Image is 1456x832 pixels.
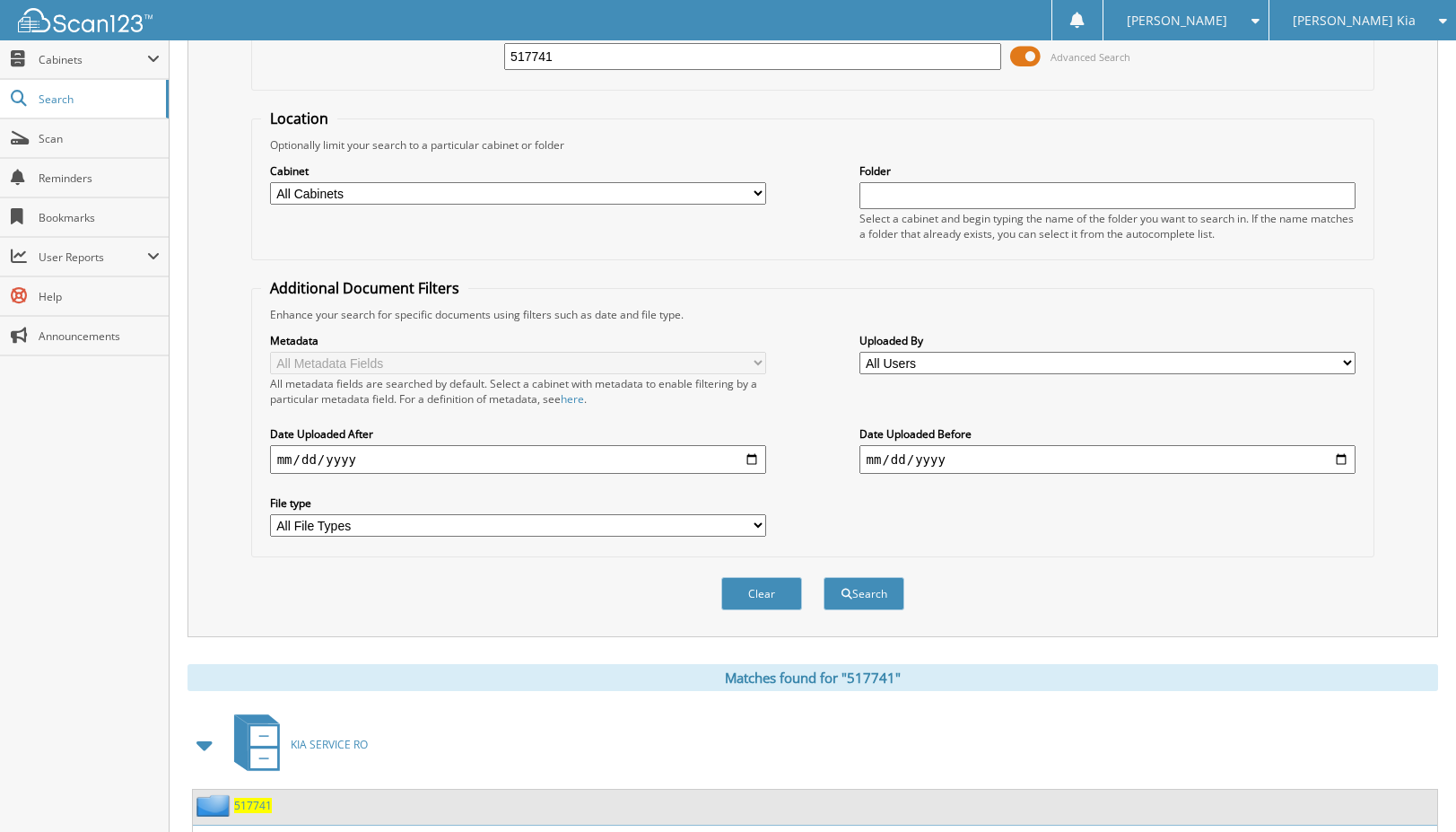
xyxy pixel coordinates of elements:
[824,577,904,610] button: Search
[39,171,160,186] span: Reminders
[261,137,1365,153] div: Optionally limit your search to a particular cabinet or folder
[39,289,160,304] span: Help
[561,391,584,407] a: here
[261,109,337,128] legend: Location
[196,794,234,817] img: folder2.png
[18,8,153,32] img: scan123-logo-white.svg
[270,376,767,407] div: All metadata fields are searched by default. Select a cabinet with metadata to enable filtering b...
[859,333,1356,348] label: Uploaded By
[39,210,160,225] span: Bookmarks
[291,737,368,752] span: KIA SERVICE RO
[1366,746,1456,832] iframe: Chat Widget
[39,92,157,107] span: Search
[1127,15,1227,26] span: [PERSON_NAME]
[261,307,1365,322] div: Enhance your search for specific documents using filters such as date and file type.
[39,328,160,344] span: Announcements
[270,495,767,511] label: File type
[1051,50,1130,64] span: Advanced Search
[270,426,767,442] label: Date Uploaded After
[270,163,767,179] label: Cabinet
[859,211,1356,241] div: Select a cabinet and begin typing the name of the folder you want to search in. If the name match...
[187,664,1438,691] div: Matches found for "517741"
[1293,15,1416,26] span: [PERSON_NAME] Kia
[859,445,1356,474] input: end
[39,52,147,67] span: Cabinets
[859,426,1356,442] label: Date Uploaded Before
[859,163,1356,179] label: Folder
[234,798,272,813] a: 517741
[261,278,468,298] legend: Additional Document Filters
[270,333,767,348] label: Metadata
[39,250,147,265] span: User Reports
[223,709,368,780] a: KIA SERVICE RO
[721,577,802,610] button: Clear
[39,131,160,146] span: Scan
[270,445,767,474] input: start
